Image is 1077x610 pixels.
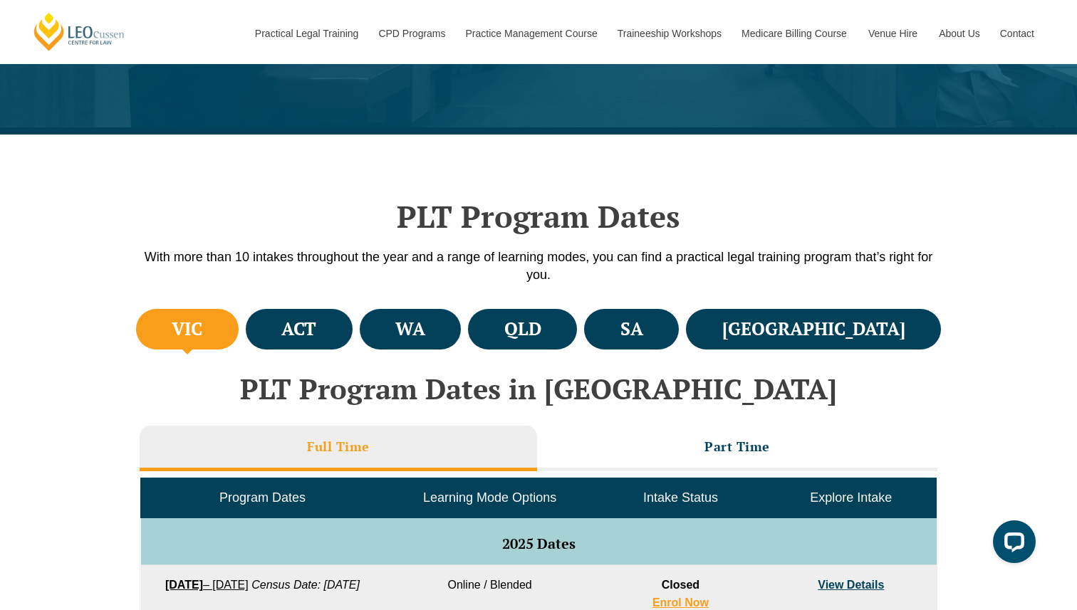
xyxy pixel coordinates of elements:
[132,373,945,404] h2: PLT Program Dates in [GEOGRAPHIC_DATA]
[607,3,731,64] a: Traineeship Workshops
[731,3,858,64] a: Medicare Billing Course
[368,3,454,64] a: CPD Programs
[132,248,945,284] p: With more than 10 intakes throughout the year and a range of learning modes, you can find a pract...
[643,490,718,505] span: Intake Status
[165,579,249,591] a: [DATE]– [DATE]
[219,490,306,505] span: Program Dates
[704,438,770,455] h3: Part Time
[132,199,945,234] h2: PLT Program Dates
[504,317,541,341] h4: QLD
[928,3,989,64] a: About Us
[662,579,699,591] span: Closed
[989,3,1045,64] a: Contact
[818,579,884,591] a: View Details
[652,596,709,609] a: Enrol Now
[165,579,203,591] strong: [DATE]
[172,317,202,341] h4: VIC
[32,11,127,52] a: [PERSON_NAME] Centre for Law
[251,579,360,591] em: Census Date: [DATE]
[810,490,892,505] span: Explore Intake
[722,317,905,341] h4: [GEOGRAPHIC_DATA]
[455,3,607,64] a: Practice Management Course
[281,317,316,341] h4: ACT
[982,515,1041,574] iframe: LiveChat chat widget
[858,3,928,64] a: Venue Hire
[423,490,556,505] span: Learning Mode Options
[620,317,643,341] h4: SA
[307,438,370,455] h3: Full Time
[244,3,368,64] a: Practical Legal Training
[502,534,576,553] span: 2025 Dates
[395,317,425,341] h4: WA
